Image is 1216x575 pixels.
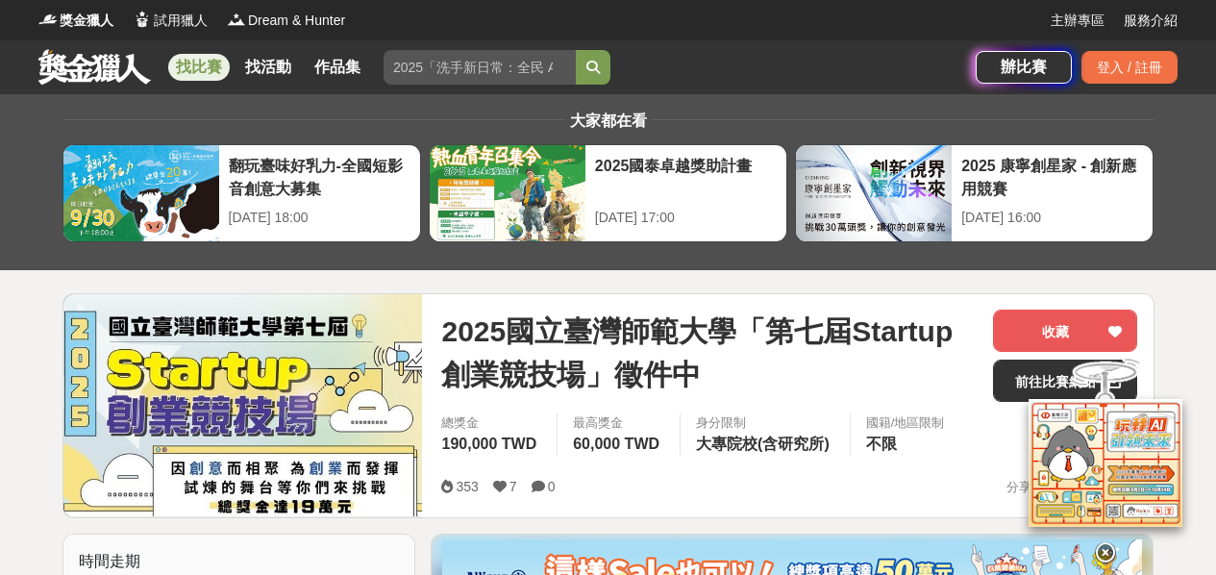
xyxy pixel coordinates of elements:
[565,112,652,129] span: 大家都在看
[993,360,1137,402] a: 前往比賽網站
[573,413,664,433] span: 最高獎金
[441,310,978,396] span: 2025國立臺灣師範大學「第七屆Startup創業競技場」徵件中
[237,54,299,81] a: 找活動
[168,54,230,81] a: 找比賽
[866,436,897,452] span: 不限
[38,10,58,29] img: Logo
[993,310,1137,352] button: 收藏
[961,155,1143,198] div: 2025 康寧創星家 - 創新應用競賽
[595,155,777,198] div: 2025國泰卓越獎助計畫
[548,479,556,494] span: 0
[154,11,208,31] span: 試用獵人
[227,11,345,31] a: LogoDream & Hunter
[441,413,541,433] span: 總獎金
[441,436,536,452] span: 190,000 TWD
[229,208,410,228] div: [DATE] 18:00
[429,144,787,242] a: 2025國泰卓越獎助計畫[DATE] 17:00
[227,10,246,29] img: Logo
[456,479,478,494] span: 353
[62,144,421,242] a: 翻玩臺味好乳力-全國短影音創意大募集[DATE] 18:00
[595,208,777,228] div: [DATE] 17:00
[133,10,152,29] img: Logo
[248,11,345,31] span: Dream & Hunter
[509,479,517,494] span: 7
[307,54,368,81] a: 作品集
[384,50,576,85] input: 2025「洗手新日常：全民 ALL IN」洗手歌全台徵選
[573,436,659,452] span: 60,000 TWD
[696,413,834,433] div: 身分限制
[1029,399,1182,527] img: d2146d9a-e6f6-4337-9592-8cefde37ba6b.png
[696,436,830,452] span: 大專院校(含研究所)
[1124,11,1178,31] a: 服務介紹
[63,294,423,516] img: Cover Image
[133,11,208,31] a: Logo試用獵人
[976,51,1072,84] a: 辦比賽
[38,11,113,31] a: Logo獎金獵人
[229,155,410,198] div: 翻玩臺味好乳力-全國短影音創意大募集
[866,413,945,433] div: 國籍/地區限制
[1081,51,1178,84] div: 登入 / 註冊
[795,144,1154,242] a: 2025 康寧創星家 - 創新應用競賽[DATE] 16:00
[1006,473,1044,502] span: 分享至
[60,11,113,31] span: 獎金獵人
[961,208,1143,228] div: [DATE] 16:00
[1051,11,1104,31] a: 主辦專區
